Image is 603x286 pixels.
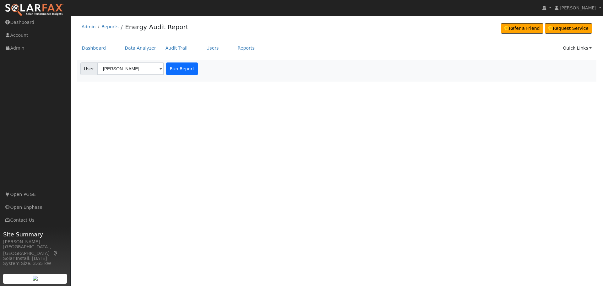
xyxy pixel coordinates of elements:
[560,5,596,10] span: [PERSON_NAME]
[545,23,592,34] a: Request Service
[3,255,67,262] div: Solar Install: [DATE]
[3,230,67,239] span: Site Summary
[53,251,58,256] a: Map
[233,42,259,54] a: Reports
[3,260,67,267] div: System Size: 3.65 kW
[125,23,188,31] a: Energy Audit Report
[82,24,96,29] a: Admin
[97,62,164,75] input: Select a User
[101,24,118,29] a: Reports
[120,42,161,54] a: Data Analyzer
[5,3,64,17] img: SolarFax
[3,244,67,257] div: [GEOGRAPHIC_DATA], [GEOGRAPHIC_DATA]
[80,62,98,75] span: User
[166,62,198,75] button: Run Report
[501,23,543,34] a: Refer a Friend
[202,42,224,54] a: Users
[558,42,596,54] a: Quick Links
[77,42,111,54] a: Dashboard
[33,276,38,281] img: retrieve
[3,239,67,245] div: [PERSON_NAME]
[161,42,192,54] a: Audit Trail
